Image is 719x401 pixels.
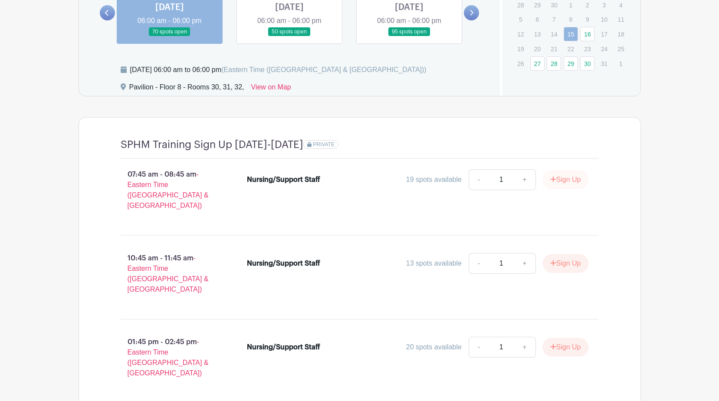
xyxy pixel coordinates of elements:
span: - Eastern Time ([GEOGRAPHIC_DATA] & [GEOGRAPHIC_DATA]) [128,254,209,293]
a: 15 [564,27,578,41]
p: 1 [614,57,628,70]
p: 8 [564,13,578,26]
span: - Eastern Time ([GEOGRAPHIC_DATA] & [GEOGRAPHIC_DATA]) [128,338,209,377]
span: - Eastern Time ([GEOGRAPHIC_DATA] & [GEOGRAPHIC_DATA]) [128,171,209,209]
button: Sign Up [543,338,588,356]
p: 01:45 pm - 02:45 pm [107,333,233,382]
div: 13 spots available [406,258,462,269]
span: PRIVATE [313,141,335,148]
span: (Eastern Time ([GEOGRAPHIC_DATA] & [GEOGRAPHIC_DATA])) [221,66,427,73]
a: 16 [580,27,594,41]
h4: SPHM Training Sign Up [DATE]-[DATE] [121,138,303,151]
a: - [469,337,489,358]
p: 31 [597,57,611,70]
a: 29 [564,56,578,71]
div: Pavilion - Floor 8 - Rooms 30, 31, 32, [129,82,244,96]
a: + [514,169,535,190]
a: + [514,253,535,274]
p: 13 [530,27,545,41]
div: Nursing/Support Staff [247,342,320,352]
p: 17 [597,27,611,41]
p: 10:45 am - 11:45 am [107,250,233,298]
a: 30 [580,56,594,71]
p: 5 [513,13,528,26]
p: 6 [530,13,545,26]
button: Sign Up [543,254,588,273]
p: 21 [547,42,561,56]
p: 12 [513,27,528,41]
a: 27 [530,56,545,71]
a: View on Map [251,82,291,96]
div: 19 spots available [406,174,462,185]
a: - [469,169,489,190]
p: 11 [614,13,628,26]
p: 14 [547,27,561,41]
p: 07:45 am - 08:45 am [107,166,233,214]
p: 19 [513,42,528,56]
a: - [469,253,489,274]
div: Nursing/Support Staff [247,174,320,185]
p: 22 [564,42,578,56]
p: 18 [614,27,628,41]
p: 9 [580,13,594,26]
p: 25 [614,42,628,56]
p: 7 [547,13,561,26]
p: 23 [580,42,594,56]
div: [DATE] 06:00 am to 06:00 pm [130,65,427,75]
div: 20 spots available [406,342,462,352]
a: 28 [547,56,561,71]
button: Sign Up [543,171,588,189]
p: 24 [597,42,611,56]
a: + [514,337,535,358]
p: 20 [530,42,545,56]
p: 10 [597,13,611,26]
div: Nursing/Support Staff [247,258,320,269]
p: 26 [513,57,528,70]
